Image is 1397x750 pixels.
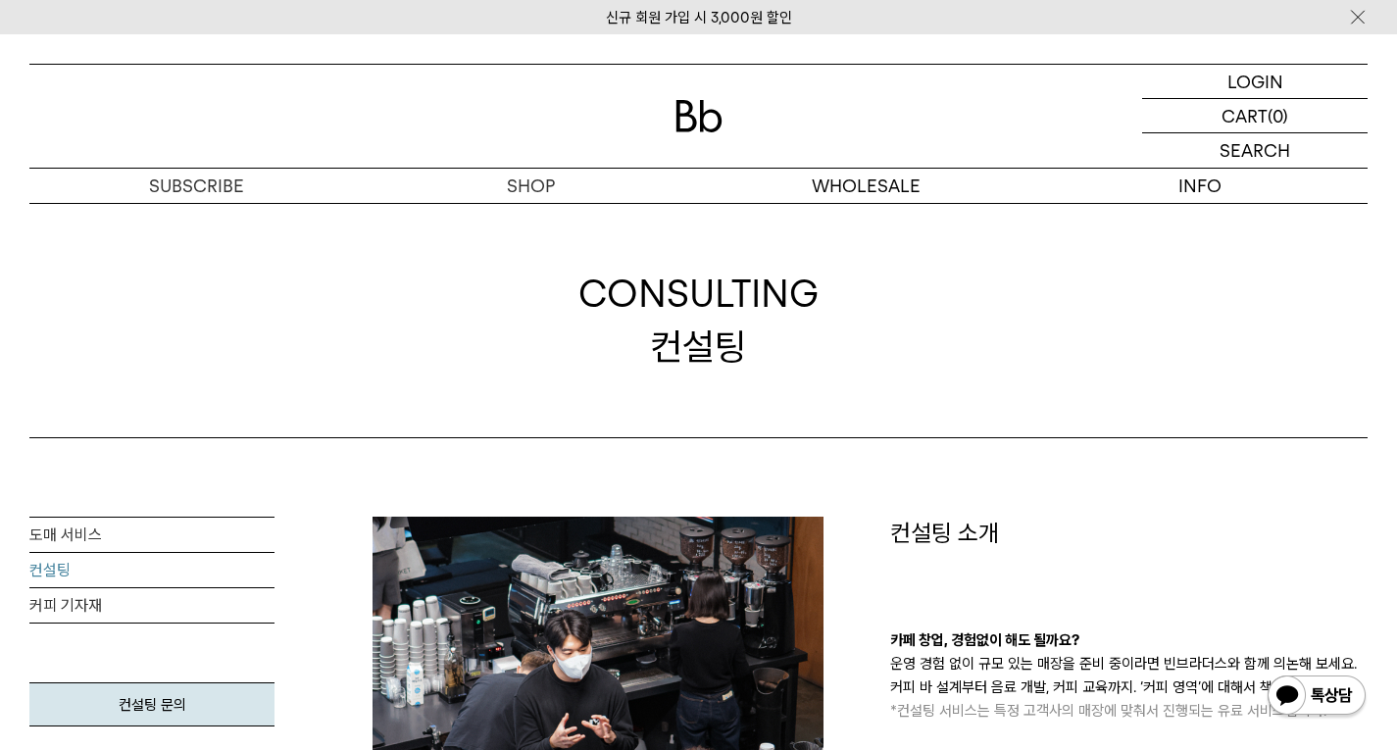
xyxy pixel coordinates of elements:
p: INFO [1033,169,1368,203]
img: 카카오톡 채널 1:1 채팅 버튼 [1266,674,1368,721]
a: 커피 기자재 [29,588,274,624]
a: 신규 회원 가입 시 3,000원 할인 [606,9,792,26]
p: CART [1222,99,1268,132]
p: (0) [1268,99,1288,132]
a: 도매 서비스 [29,518,274,553]
a: 컨설팅 문의 [29,682,274,726]
img: 로고 [675,100,723,132]
p: 카페 창업, 경험없이 해도 될까요? [890,628,1369,652]
p: LOGIN [1227,65,1283,98]
a: CART (0) [1142,99,1368,133]
a: SHOP [364,169,698,203]
p: 운영 경험 없이 규모 있는 매장을 준비 중이라면 빈브라더스와 함께 의논해 보세요. 커피 바 설계부터 음료 개발, 커피 교육까지. ‘커피 영역’에 대해서 책임져 드립니다. [890,652,1369,723]
p: SEARCH [1220,133,1290,168]
p: 컨설팅 소개 [890,517,1369,550]
a: SUBSCRIBE [29,169,364,203]
a: LOGIN [1142,65,1368,99]
span: CONSULTING [578,268,819,320]
p: WHOLESALE [699,169,1033,203]
div: 컨설팅 [578,268,819,372]
a: 컨설팅 [29,553,274,588]
span: *컨설팅 서비스는 특정 고객사의 매장에 맞춰서 진행되는 유료 서비스입니다. [890,702,1326,720]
